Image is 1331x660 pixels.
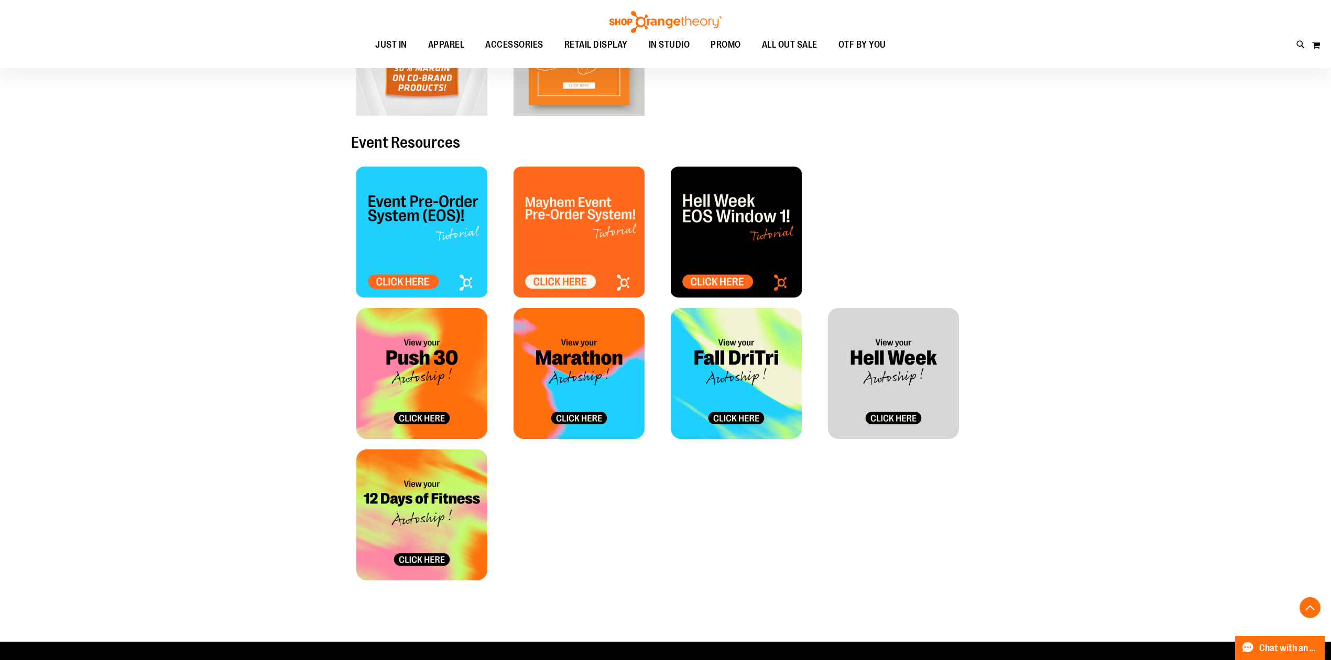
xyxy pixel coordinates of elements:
[1300,597,1321,618] button: Back To Top
[649,33,690,57] span: IN STUDIO
[671,308,802,439] img: FALL DRI TRI_Allocation Tile
[828,308,959,439] img: HELLWEEK_Allocation Tile
[838,33,886,57] span: OTF BY YOU
[608,11,723,33] img: Shop Orangetheory
[375,33,407,57] span: JUST IN
[428,33,465,57] span: APPAREL
[711,33,741,57] span: PROMO
[762,33,817,57] span: ALL OUT SALE
[351,134,980,151] h2: Event Resources
[485,33,543,57] span: ACCESSORIES
[514,308,645,439] img: OTF Tile - Marathon Marketing
[671,167,802,298] img: HELLWEEK_Allocation Tile
[1259,643,1318,653] span: Chat with an Expert
[1235,636,1325,660] button: Chat with an Expert
[564,33,628,57] span: RETAIL DISPLAY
